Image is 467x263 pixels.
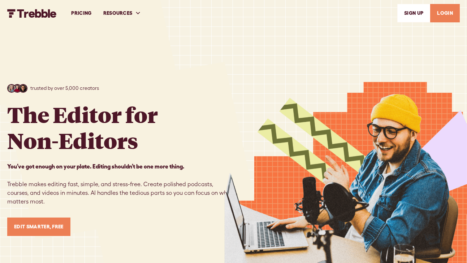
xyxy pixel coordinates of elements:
[7,162,234,206] p: Trebble makes editing fast, simple, and stress-free. Create polished podcasts, courses, and video...
[98,1,147,26] div: RESOURCES
[7,163,184,170] strong: You’ve got enough on your plate. Editing shouldn’t be one more thing. ‍
[7,101,158,153] h1: The Editor for Non-Editors
[7,9,57,18] img: Trebble FM Logo
[103,9,133,17] div: RESOURCES
[65,1,97,26] a: PRICING
[30,84,99,92] p: trusted by over 5,000 creators
[7,8,57,17] a: home
[430,4,460,22] a: LOGIN
[7,218,70,236] a: Edit Smarter, Free
[397,4,430,22] a: SIGn UP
